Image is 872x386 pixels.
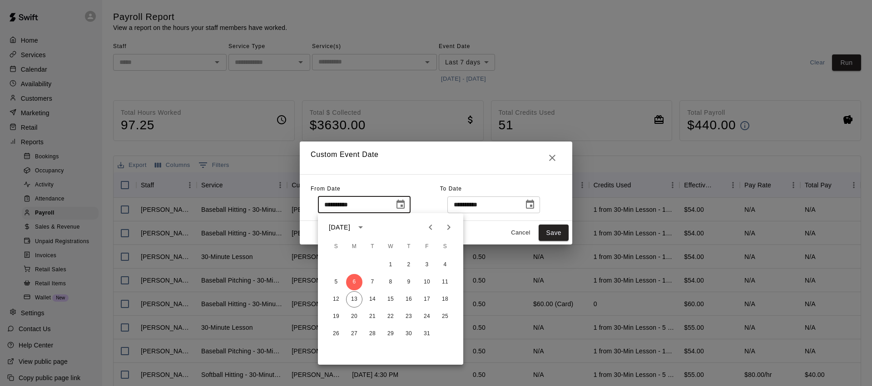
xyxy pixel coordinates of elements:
[300,142,572,174] h2: Custom Event Date
[382,308,399,325] button: 22
[328,274,344,290] button: 5
[401,257,417,273] button: 2
[539,225,569,241] button: Save
[364,326,381,342] button: 28
[437,291,453,308] button: 18
[346,308,362,325] button: 20
[421,218,440,236] button: Previous month
[328,326,344,342] button: 26
[346,238,362,256] span: Monday
[328,308,344,325] button: 19
[364,291,381,308] button: 14
[437,308,453,325] button: 25
[437,257,453,273] button: 4
[382,238,399,256] span: Wednesday
[382,326,399,342] button: 29
[311,186,341,192] span: From Date
[440,186,462,192] span: To Date
[346,274,362,290] button: 6
[328,238,344,256] span: Sunday
[437,238,453,256] span: Saturday
[521,195,539,214] button: Choose date, selected date is Oct 13, 2025
[437,274,453,290] button: 11
[419,326,435,342] button: 31
[382,257,399,273] button: 1
[346,291,362,308] button: 13
[419,308,435,325] button: 24
[364,308,381,325] button: 21
[382,291,399,308] button: 15
[346,326,362,342] button: 27
[419,291,435,308] button: 17
[440,218,458,236] button: Next month
[328,291,344,308] button: 12
[543,149,561,167] button: Close
[364,274,381,290] button: 7
[401,291,417,308] button: 16
[401,308,417,325] button: 23
[419,274,435,290] button: 10
[419,238,435,256] span: Friday
[401,326,417,342] button: 30
[382,274,399,290] button: 8
[353,220,368,235] button: calendar view is open, switch to year view
[329,223,350,232] div: [DATE]
[364,238,381,256] span: Tuesday
[506,226,535,240] button: Cancel
[401,274,417,290] button: 9
[419,257,435,273] button: 3
[391,195,410,214] button: Choose date, selected date is Oct 6, 2025
[401,238,417,256] span: Thursday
